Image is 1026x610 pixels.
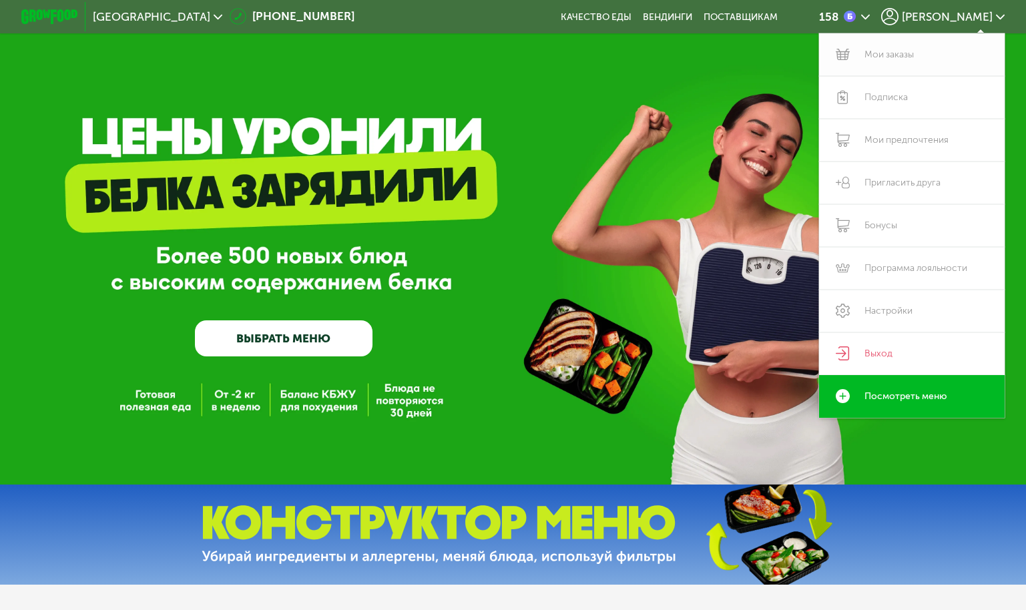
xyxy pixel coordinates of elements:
span: [GEOGRAPHIC_DATA] [93,11,210,23]
a: ВЫБРАТЬ МЕНЮ [195,320,372,356]
a: Пригласить друга [819,162,1005,204]
a: [PHONE_NUMBER] [230,8,354,25]
div: 158 [819,11,838,23]
a: Бонусы [819,204,1005,247]
a: Программа лояльности [819,247,1005,290]
a: Вендинги [643,11,692,23]
a: Выход [819,332,1005,375]
a: Мои предпочтения [819,119,1005,162]
a: Настройки [819,290,1005,332]
a: Посмотреть меню [819,375,1005,418]
a: Качество еды [561,11,631,23]
a: Мои заказы [819,33,1005,76]
a: Подписка [819,76,1005,119]
span: [PERSON_NAME] [902,11,993,23]
div: поставщикам [704,11,778,23]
